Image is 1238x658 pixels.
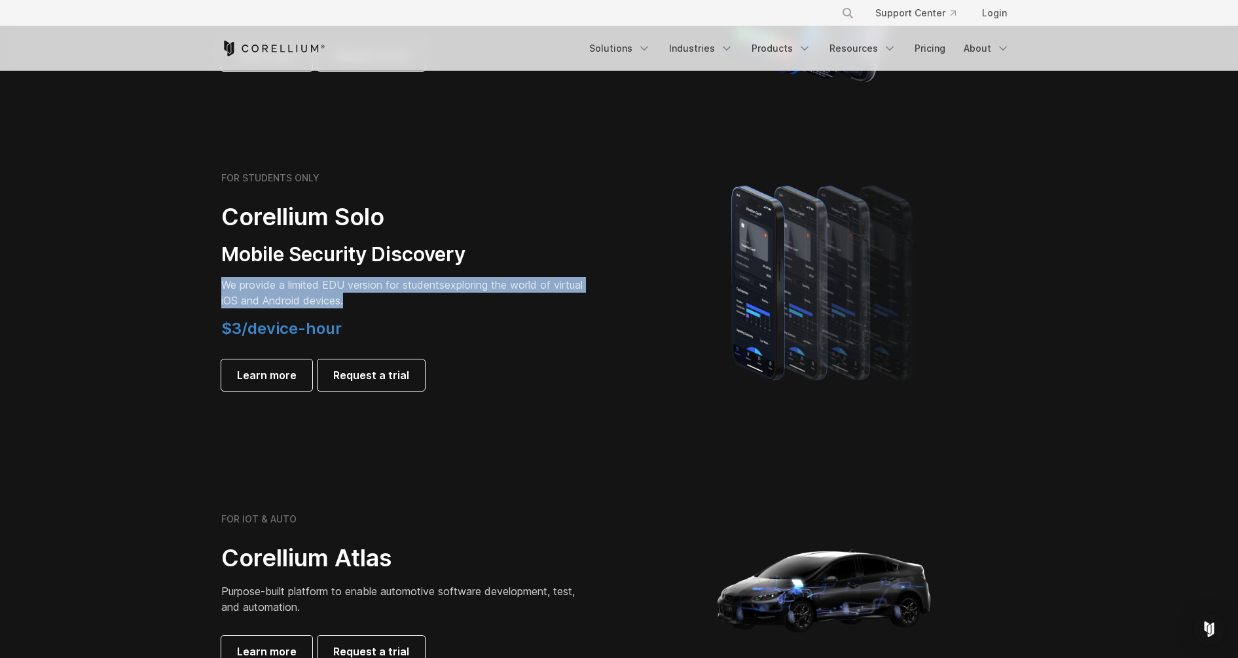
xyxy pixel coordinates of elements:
span: Request a trial [333,367,409,383]
div: Navigation Menu [826,1,1017,25]
h3: Mobile Security Discovery [221,242,588,267]
div: Open Intercom Messenger [1193,613,1225,645]
a: Corellium Home [221,41,325,56]
h2: Corellium Atlas [221,543,588,573]
a: Solutions [581,37,659,60]
a: Support Center [865,1,966,25]
h6: FOR STUDENTS ONLY [221,172,319,184]
a: Industries [661,37,741,60]
button: Search [836,1,860,25]
span: Purpose-built platform to enable automotive software development, test, and automation. [221,585,575,613]
h2: Corellium Solo [221,202,588,232]
a: Login [972,1,1017,25]
a: Products [744,37,819,60]
span: $3/device-hour [221,319,342,338]
span: We provide a limited EDU version for students [221,278,445,291]
a: Request a trial [318,359,425,391]
img: A lineup of four iPhone models becoming more gradient and blurred [705,167,944,396]
h6: FOR IOT & AUTO [221,513,297,525]
a: Resources [822,37,904,60]
p: exploring the world of virtual iOS and Android devices. [221,277,588,308]
a: Learn more [221,359,312,391]
span: Learn more [237,367,297,383]
div: Navigation Menu [581,37,1017,60]
a: Pricing [907,37,953,60]
a: About [956,37,1017,60]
